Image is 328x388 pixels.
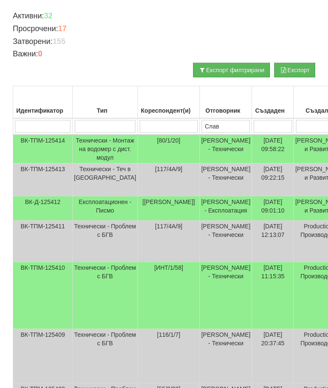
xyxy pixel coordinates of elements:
[201,105,250,117] div: Отговорник
[13,12,315,20] h4: Активни:
[73,86,138,119] th: Тип: No sort applied, activate to apply an ascending sort
[193,63,270,77] button: Експорт филтрирани
[155,223,182,230] span: [117/4А/9]
[53,37,65,46] b: 155
[200,262,252,329] td: [PERSON_NAME] - Технически
[154,264,183,271] span: [ИНТ/1/58]
[200,196,252,221] td: [PERSON_NAME] - Експлоатация
[13,134,73,163] td: ВК-ТПМ-125414
[157,331,181,338] span: [116/1/7]
[13,50,315,58] h4: Важни:
[253,105,292,117] div: Създаден
[13,86,73,119] th: Идентификатор: No sort applied, activate to apply an ascending sort
[13,329,73,383] td: ВК-ТПМ-125409
[74,105,136,117] div: Тип
[200,134,252,163] td: [PERSON_NAME] - Технически
[13,196,73,221] td: ВК-Д-125412
[274,63,315,77] button: Експорт
[73,329,138,383] td: Технически - Проблем с БГВ
[15,105,71,117] div: Идентификатор
[155,166,182,172] span: [117/4А/9]
[13,262,73,329] td: ВК-ТПМ-125410
[200,329,252,383] td: [PERSON_NAME] - Технически
[252,329,294,383] td: [DATE] 20:37:45
[73,221,138,262] td: Технически - Проблем с БГВ
[200,221,252,262] td: [PERSON_NAME] - Технически
[139,105,198,117] div: Кореспондент(и)
[143,198,195,205] span: [[PERSON_NAME]]
[73,134,138,163] td: Технически - Монтаж на водомер с дист. модул
[252,221,294,262] td: [DATE] 12:13:07
[38,50,42,58] b: 0
[157,137,181,144] span: [80/1/20]
[58,24,67,33] b: 17
[252,86,294,119] th: Създаден: No sort applied, activate to apply an ascending sort
[252,196,294,221] td: [DATE] 09:01:10
[200,163,252,196] td: [PERSON_NAME] - Технически
[73,163,138,196] td: Технически - Теч в [GEOGRAPHIC_DATA]
[252,134,294,163] td: [DATE] 09:58:22
[200,86,252,119] th: Отговорник: No sort applied, activate to apply an ascending sort
[73,262,138,329] td: Технически - Проблем с БГВ
[13,221,73,262] td: ВК-ТПМ-125411
[73,196,138,221] td: Експлоатационен - Писмо
[252,262,294,329] td: [DATE] 11:15:35
[13,163,73,196] td: ВК-ТПМ-125413
[13,38,315,46] h4: Затворени:
[138,86,199,119] th: Кореспондент(и): No sort applied, activate to apply an ascending sort
[44,12,53,20] b: 32
[252,163,294,196] td: [DATE] 09:22:15
[13,25,315,33] h4: Просрочени:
